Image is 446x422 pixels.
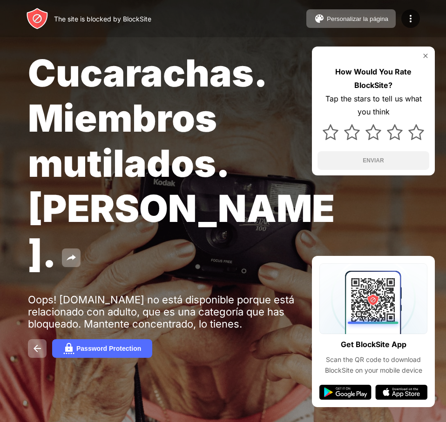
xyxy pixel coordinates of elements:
[54,15,151,23] div: The site is blocked by BlockSite
[408,124,424,140] img: star.svg
[306,9,396,28] button: Personalizar la página
[314,13,325,24] img: pallet.svg
[63,343,74,354] img: password.svg
[365,124,381,140] img: star.svg
[344,124,360,140] img: star.svg
[28,294,316,330] div: Oops! [DOMAIN_NAME] no está disponible porque está relacionado con adulto, que es una categoría q...
[405,13,416,24] img: menu-icon.svg
[32,343,43,354] img: back.svg
[323,124,338,140] img: star.svg
[76,345,141,352] div: Password Protection
[422,52,429,60] img: rate-us-close.svg
[318,92,429,119] div: Tap the stars to tell us what you think
[66,252,77,263] img: share.svg
[318,65,429,92] div: How Would You Rate BlockSite?
[318,151,429,170] button: ENVIAR
[387,124,403,140] img: star.svg
[327,15,388,22] div: Personalizar la página
[52,339,152,358] button: Password Protection
[26,7,48,30] img: header-logo.svg
[28,50,335,276] span: Cucarachas. Miembros mutilados. [PERSON_NAME].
